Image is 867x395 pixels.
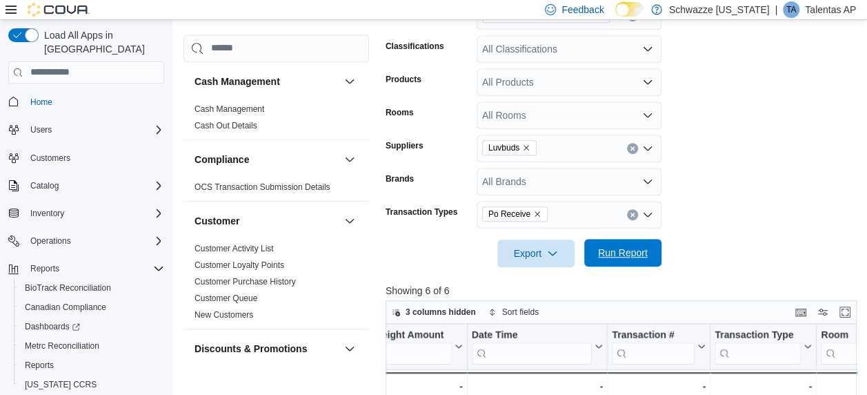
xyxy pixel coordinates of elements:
span: Home [25,93,164,110]
p: | [775,1,777,18]
div: Date Time [472,329,592,364]
span: Customer Purchase History [195,276,296,287]
button: Cash Management [195,75,339,88]
button: 3 columns hidden [386,304,481,320]
a: Metrc Reconciliation [19,338,105,354]
button: Metrc Reconciliation [14,336,170,356]
a: BioTrack Reconciliation [19,280,117,296]
button: Discounts & Promotions [341,340,358,357]
div: Transaction Type [715,329,801,342]
button: Open list of options [642,176,653,187]
button: Transaction Type [715,329,812,364]
span: Home [30,97,52,108]
span: Canadian Compliance [19,299,164,316]
span: Reports [25,360,54,371]
button: Cash Management [341,73,358,90]
button: Date Time [472,329,603,364]
span: Customers [30,153,70,164]
span: Po Receive [482,206,548,222]
div: Transaction # [612,329,695,342]
a: Customer Purchase History [195,277,296,287]
button: Canadian Compliance [14,298,170,317]
a: [US_STATE] CCRS [19,376,102,393]
button: Run Report [584,239,661,267]
span: 3 columns hidden [406,307,476,318]
button: Inventory [3,204,170,223]
button: Reports [14,356,170,375]
span: Users [30,124,52,135]
a: Customers [25,150,76,166]
button: Catalog [3,176,170,195]
a: OCS Transaction Submission Details [195,182,330,192]
span: TA [786,1,796,18]
div: Net Weight Amount [355,329,452,342]
div: Talentas AP [783,1,799,18]
button: Compliance [341,151,358,168]
span: Metrc Reconciliation [19,338,164,354]
span: Reports [19,357,164,374]
button: Enter fullscreen [837,304,853,320]
button: Open list of options [642,44,653,55]
label: Products [386,74,421,85]
span: Operations [30,235,71,247]
span: Customer Activity List [195,243,274,254]
span: Customer Queue [195,293,257,304]
button: BioTrack Reconciliation [14,278,170,298]
button: Compliance [195,153,339,166]
span: Operations [25,233,164,249]
span: Export [506,240,566,267]
button: Users [3,120,170,139]
span: Catalog [25,177,164,194]
label: Brands [386,173,414,184]
button: Open list of options [642,143,653,154]
button: Sort fields [483,304,544,320]
a: Customer Queue [195,293,257,303]
span: Washington CCRS [19,376,164,393]
p: Schwazze [US_STATE] [669,1,770,18]
h3: Customer [195,214,239,228]
a: Cash Out Details [195,121,257,131]
span: Canadian Compliance [25,302,106,313]
div: - [472,378,603,394]
button: Keyboard shortcuts [793,304,809,320]
a: Dashboards [19,318,86,335]
span: Reports [30,263,59,274]
button: Discounts & Promotions [195,342,339,356]
button: Open list of options [642,110,653,121]
div: Date Time [472,329,592,342]
button: Reports [3,259,170,278]
img: Cova [28,3,90,17]
div: Cash Management [183,101,369,139]
button: Inventory [25,205,70,222]
span: New Customers [195,309,253,320]
div: Customer [183,240,369,329]
label: Suppliers [386,140,423,151]
span: Dashboards [19,318,164,335]
button: Display options [815,304,831,320]
button: Customers [3,148,170,168]
button: Transaction # [612,329,706,364]
div: Transaction Type [715,329,801,364]
span: Users [25,122,164,138]
button: Open list of options [642,77,653,88]
span: BioTrack Reconciliation [19,280,164,296]
label: Classifications [386,41,444,52]
a: Canadian Compliance [19,299,112,316]
span: Sort fields [502,307,539,318]
span: Customers [25,149,164,166]
a: New Customers [195,310,253,320]
span: Cash Out Details [195,120,257,131]
span: Catalog [30,180,59,191]
button: Remove Luvbuds from selection in this group [522,144,530,152]
div: - [355,378,463,394]
div: - [715,378,812,394]
span: OCS Transaction Submission Details [195,182,330,193]
span: Metrc Reconciliation [25,340,99,351]
span: Customer Loyalty Points [195,260,284,271]
button: Export [497,240,575,267]
span: Cash Management [195,104,264,115]
span: Luvbuds [488,141,519,155]
span: Feedback [561,3,604,17]
button: [US_STATE] CCRS [14,375,170,394]
button: Home [3,92,170,112]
